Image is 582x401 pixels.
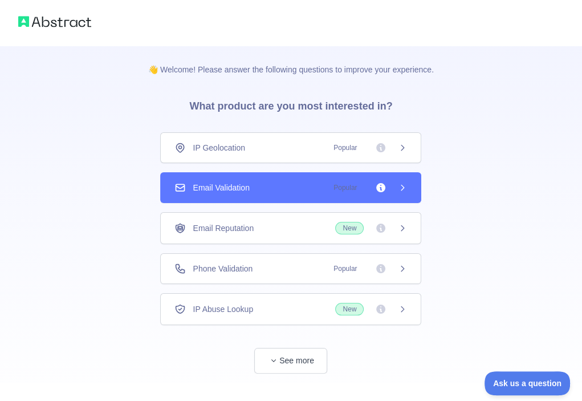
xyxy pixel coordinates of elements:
[193,182,249,193] span: Email Validation
[193,303,253,315] span: IP Abuse Lookup
[327,263,364,274] span: Popular
[327,182,364,193] span: Popular
[18,14,91,30] img: Abstract logo
[335,303,364,315] span: New
[335,222,364,234] span: New
[254,348,327,374] button: See more
[193,222,254,234] span: Email Reputation
[171,75,410,132] h3: What product are you most interested in?
[130,46,452,75] p: 👋 Welcome! Please answer the following questions to improve your experience.
[485,371,571,395] iframe: Toggle Customer Support
[193,263,253,274] span: Phone Validation
[327,142,364,153] span: Popular
[193,142,245,153] span: IP Geolocation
